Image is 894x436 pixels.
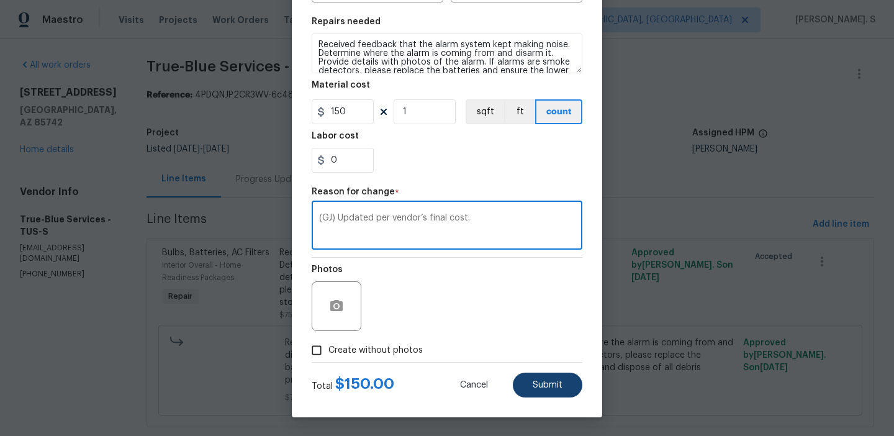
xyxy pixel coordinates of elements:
[312,34,582,73] textarea: Received feedback that the alarm system kept making noise. Determine where the alarm is coming fr...
[513,373,582,397] button: Submit
[312,17,381,26] h5: Repairs needed
[312,188,395,196] h5: Reason for change
[460,381,488,390] span: Cancel
[312,81,370,89] h5: Material cost
[319,214,575,240] textarea: (GJ) Updated per vendor’s final cost.
[440,373,508,397] button: Cancel
[504,99,535,124] button: ft
[335,376,394,391] span: $ 150.00
[466,99,504,124] button: sqft
[533,381,562,390] span: Submit
[312,378,394,393] div: Total
[312,132,359,140] h5: Labor cost
[312,265,343,274] h5: Photos
[328,344,423,357] span: Create without photos
[535,99,582,124] button: count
